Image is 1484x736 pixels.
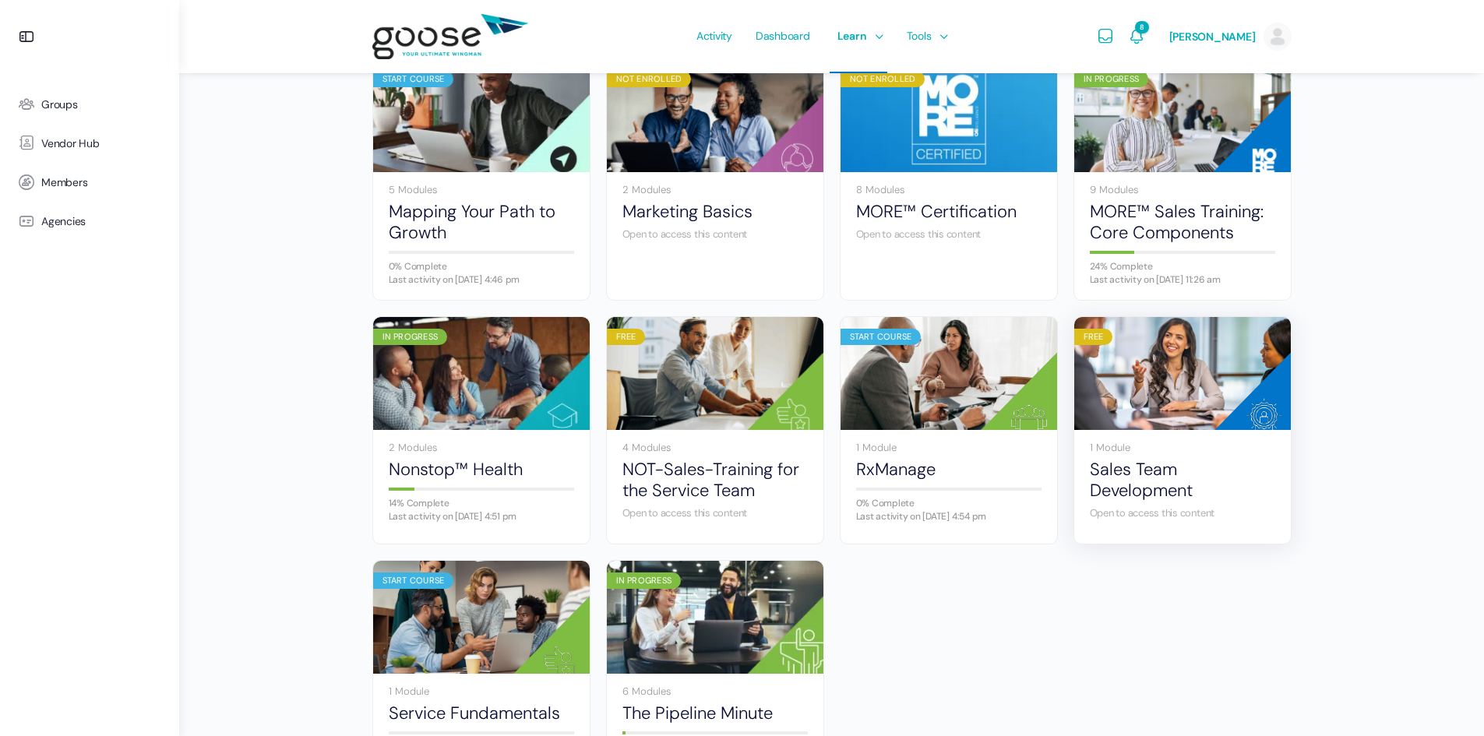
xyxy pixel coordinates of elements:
div: Start Course [841,329,922,345]
a: MORE™ Certification [856,201,1042,222]
span: Members [41,176,87,189]
div: In Progress [1074,71,1149,87]
span: Groups [41,98,78,111]
a: Vendor Hub [8,124,171,163]
a: Start Course [841,317,1057,430]
span: Vendor Hub [41,137,100,150]
a: Groups [8,85,171,124]
a: Not Enrolled [841,59,1057,172]
div: 0% Complete [856,498,1042,508]
a: Free [1074,317,1291,430]
div: Free [1074,329,1113,345]
div: Open to access this content [622,227,808,241]
div: 14% Complete [389,498,574,508]
a: NOT-Sales-Training for the Service Team [622,459,808,502]
div: Open to access this content [622,506,808,520]
div: 1 Module [1090,442,1275,453]
div: Not Enrolled [841,71,925,87]
a: Start Course [373,59,590,172]
div: Not Enrolled [607,71,692,87]
a: Sales Team Development [1090,459,1275,502]
a: MORE™ Sales Training: Core Components [1090,201,1275,244]
div: 9 Modules [1090,185,1275,195]
a: In Progress [373,317,590,430]
div: In Progress [373,329,448,345]
a: Not Enrolled [607,59,823,172]
a: RxManage [856,459,1042,480]
div: 8 Modules [856,185,1042,195]
div: 5 Modules [389,185,574,195]
span: 8 [1135,21,1148,33]
div: Last activity on [DATE] 4:51 pm [389,512,574,521]
div: Open to access this content [1090,506,1275,520]
div: 1 Module [389,686,574,696]
div: Last activity on [DATE] 11:26 am [1090,275,1275,284]
a: Free [607,317,823,430]
div: 6 Modules [622,686,808,696]
div: Last activity on [DATE] 4:46 pm [389,275,574,284]
div: Last activity on [DATE] 4:54 pm [856,512,1042,521]
div: 1 Module [856,442,1042,453]
a: Agencies [8,202,171,241]
div: In Progress [607,572,682,589]
div: Start Course [373,572,454,589]
a: Nonstop™ Health [389,459,574,480]
a: Start Course [373,561,590,674]
div: 2 Modules [622,185,808,195]
span: [PERSON_NAME] [1169,30,1256,44]
span: Agencies [41,215,86,228]
a: In Progress [607,561,823,674]
div: Free [607,329,646,345]
a: Mapping Your Path to Growth [389,201,574,244]
iframe: Chat Widget [1406,661,1484,736]
div: Start Course [373,71,454,87]
div: 0% Complete [389,262,574,271]
div: 2 Modules [389,442,574,453]
a: Members [8,163,171,202]
div: Open to access this content [856,227,1042,241]
div: 4 Modules [622,442,808,453]
a: In Progress [1074,59,1291,172]
a: The Pipeline Minute [622,703,808,724]
a: Marketing Basics [622,201,808,222]
div: 24% Complete [1090,262,1275,271]
a: Service Fundamentals [389,703,574,724]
